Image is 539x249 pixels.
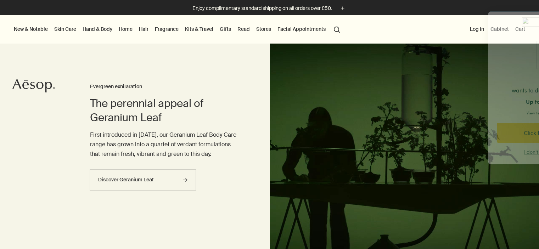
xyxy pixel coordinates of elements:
a: Aesop [12,79,55,95]
h2: The perennial appeal of Geranium Leaf [90,96,241,125]
nav: supplementary [468,15,527,44]
a: Home [117,24,134,34]
button: New & Notable [12,24,49,34]
h3: Evergreen exhilaration [90,83,241,91]
a: Discover Geranium Leaf [90,169,196,191]
a: Skin Care [53,24,78,34]
button: Stores [255,24,273,34]
nav: primary [12,15,343,44]
a: Read [236,24,251,34]
a: Kits & Travel [184,24,215,34]
svg: Aesop [12,79,55,93]
a: Gifts [218,24,232,34]
button: Enjoy complimentary standard shipping on all orders over £50. [192,4,347,12]
a: Hair [137,24,150,34]
a: Hand & Body [81,24,114,34]
button: Log in [468,24,485,34]
p: First introduced in [DATE], our Geranium Leaf Body Care range has grown into a quartet of verdant... [90,130,241,159]
p: Enjoy complimentary standard shipping on all orders over £50. [192,5,332,12]
a: Facial Appointments [276,24,327,34]
a: Fragrance [153,24,180,34]
button: Open search [331,22,343,36]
